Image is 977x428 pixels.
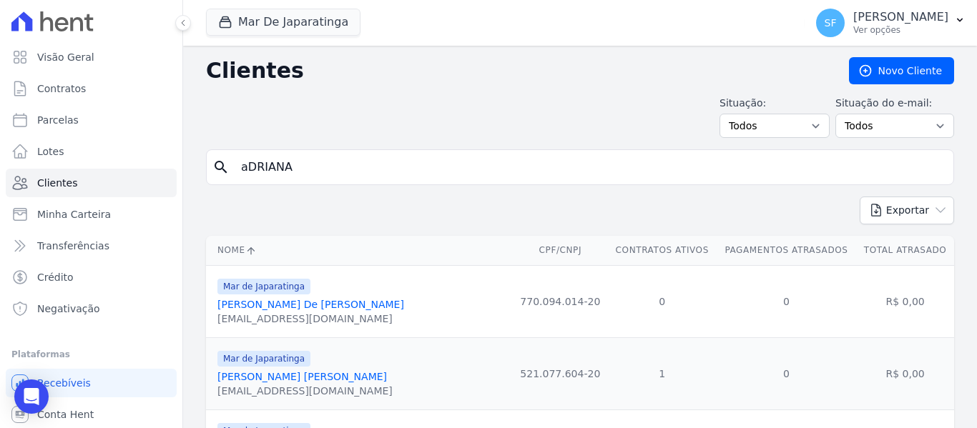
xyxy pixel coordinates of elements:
[217,351,310,367] span: Mar de Japaratinga
[37,407,94,422] span: Conta Hent
[217,279,310,294] span: Mar de Japaratinga
[206,236,513,265] th: Nome
[37,50,94,64] span: Visão Geral
[6,169,177,197] a: Clientes
[212,159,230,176] i: search
[608,337,717,409] td: 1
[37,176,77,190] span: Clientes
[856,236,954,265] th: Total Atrasado
[37,113,79,127] span: Parcelas
[14,379,49,414] div: Open Intercom Messenger
[825,18,837,28] span: SF
[6,74,177,103] a: Contratos
[37,207,111,222] span: Minha Carteira
[6,263,177,292] a: Crédito
[37,376,91,390] span: Recebíveis
[849,57,954,84] a: Novo Cliente
[37,270,74,284] span: Crédito
[232,153,948,181] input: Buscar por nome, CPF ou e-mail
[6,369,177,397] a: Recebíveis
[853,10,948,24] p: [PERSON_NAME]
[37,144,64,159] span: Lotes
[6,232,177,260] a: Transferências
[11,346,171,363] div: Plataformas
[513,236,608,265] th: CPF/CNPJ
[513,337,608,409] td: 521.077.604-20
[717,337,856,409] td: 0
[805,3,977,43] button: SF [PERSON_NAME] Ver opções
[6,294,177,323] a: Negativação
[856,337,954,409] td: R$ 0,00
[717,236,856,265] th: Pagamentos Atrasados
[37,239,109,253] span: Transferências
[608,265,717,337] td: 0
[217,312,404,326] div: [EMAIL_ADDRESS][DOMAIN_NAME]
[835,96,954,111] label: Situação do e-mail:
[217,299,404,310] a: [PERSON_NAME] De [PERSON_NAME]
[720,96,830,111] label: Situação:
[717,265,856,337] td: 0
[608,236,717,265] th: Contratos Ativos
[37,81,86,96] span: Contratos
[206,58,826,84] h2: Clientes
[37,302,100,316] span: Negativação
[6,137,177,166] a: Lotes
[6,200,177,229] a: Minha Carteira
[856,265,954,337] td: R$ 0,00
[513,265,608,337] td: 770.094.014-20
[6,43,177,71] a: Visão Geral
[6,106,177,134] a: Parcelas
[860,196,954,224] button: Exportar
[217,371,387,382] a: [PERSON_NAME] [PERSON_NAME]
[217,384,393,398] div: [EMAIL_ADDRESS][DOMAIN_NAME]
[853,24,948,36] p: Ver opções
[206,9,360,36] button: Mar De Japaratinga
